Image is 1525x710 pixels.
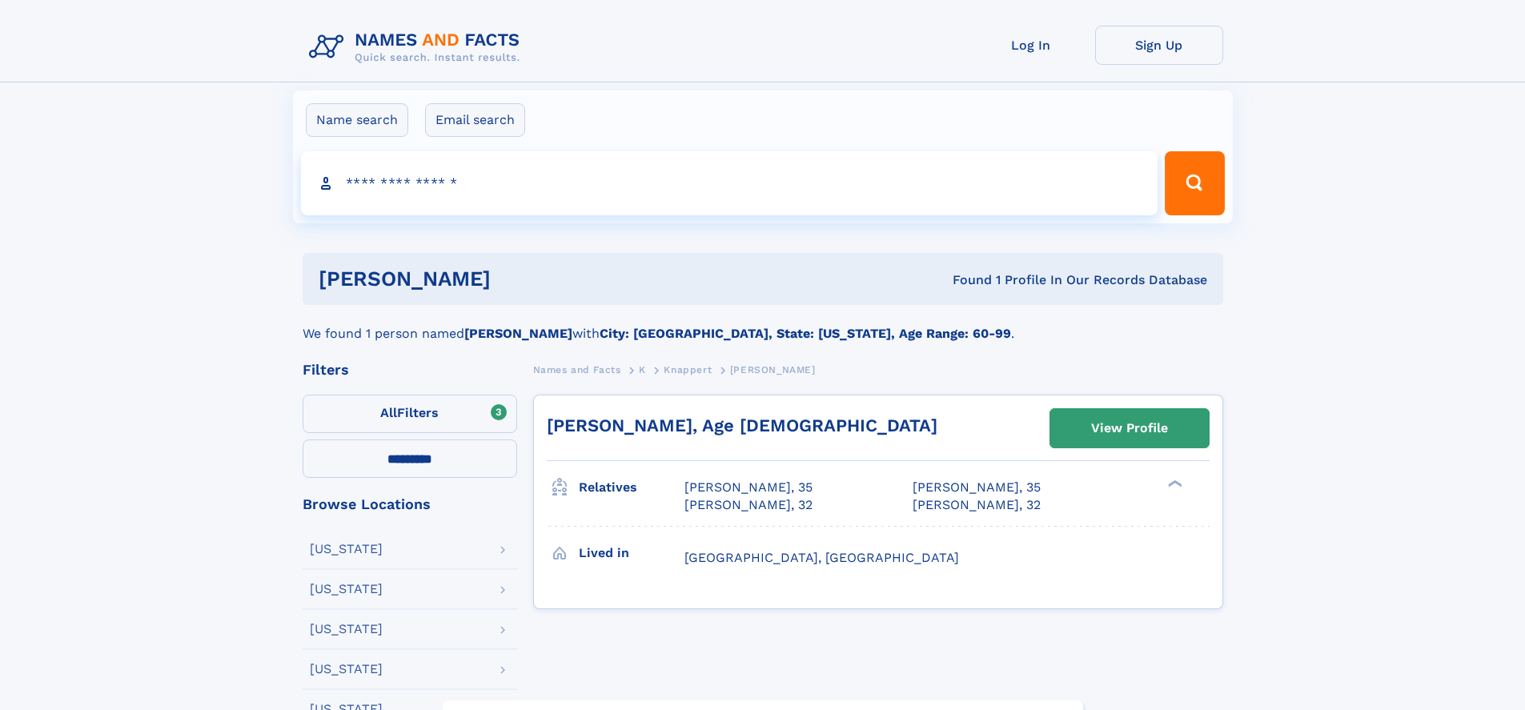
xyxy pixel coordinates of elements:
div: We found 1 person named with . [303,305,1223,343]
label: Email search [425,103,525,137]
span: Knappert [664,364,712,375]
span: [GEOGRAPHIC_DATA], [GEOGRAPHIC_DATA] [684,550,959,565]
label: Name search [306,103,408,137]
span: K [639,364,646,375]
b: [PERSON_NAME] [464,326,572,341]
a: Sign Up [1095,26,1223,65]
a: [PERSON_NAME], 35 [684,479,813,496]
div: [US_STATE] [310,623,383,636]
a: Log In [967,26,1095,65]
h1: [PERSON_NAME] [319,269,722,289]
a: View Profile [1050,409,1209,447]
div: View Profile [1091,410,1168,447]
b: City: [GEOGRAPHIC_DATA], State: [US_STATE], Age Range: 60-99 [600,326,1011,341]
h3: Relatives [579,474,684,501]
button: Search Button [1165,151,1224,215]
div: Found 1 Profile In Our Records Database [721,271,1207,289]
a: Knappert [664,359,712,379]
div: ❯ [1164,479,1183,489]
a: [PERSON_NAME], 35 [913,479,1041,496]
img: Logo Names and Facts [303,26,533,69]
a: Names and Facts [533,359,621,379]
div: Browse Locations [303,497,517,511]
span: All [380,405,397,420]
a: [PERSON_NAME], 32 [913,496,1041,514]
a: [PERSON_NAME], Age [DEMOGRAPHIC_DATA] [547,415,937,435]
label: Filters [303,395,517,433]
a: [PERSON_NAME], 32 [684,496,813,514]
a: K [639,359,646,379]
div: [US_STATE] [310,543,383,556]
input: search input [301,151,1158,215]
span: [PERSON_NAME] [730,364,816,375]
div: Filters [303,363,517,377]
div: [US_STATE] [310,583,383,596]
h3: Lived in [579,540,684,567]
div: [US_STATE] [310,663,383,676]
